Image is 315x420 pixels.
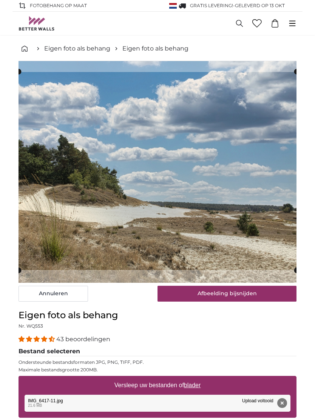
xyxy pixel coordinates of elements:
button: Afbeelding bijsnijden [157,286,296,302]
span: GRATIS levering! [190,3,233,8]
span: - [233,3,285,8]
img: Nederland [169,3,177,9]
span: Nr. WQ553 [19,323,43,329]
p: Maximale bestandsgrootte 200MB. [19,367,296,373]
label: Versleep uw bestanden of [111,378,204,393]
button: Annuleren [19,286,88,302]
h1: Eigen foto als behang [19,309,296,321]
span: 4.40 stars [19,336,56,343]
u: blader [184,382,201,388]
span: FOTOBEHANG OP MAAT [30,2,87,9]
a: Eigen foto als behang [44,44,110,53]
img: Betterwalls [19,16,55,31]
span: 43 beoordelingen [56,336,110,343]
legend: Bestand selecteren [19,347,296,356]
span: Geleverd op 13 okt [235,3,285,8]
p: Ondersteunde bestandsformaten JPG, PNG, TIFF, PDF. [19,359,296,365]
a: Eigen foto als behang [122,44,188,53]
nav: breadcrumbs [19,37,296,61]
